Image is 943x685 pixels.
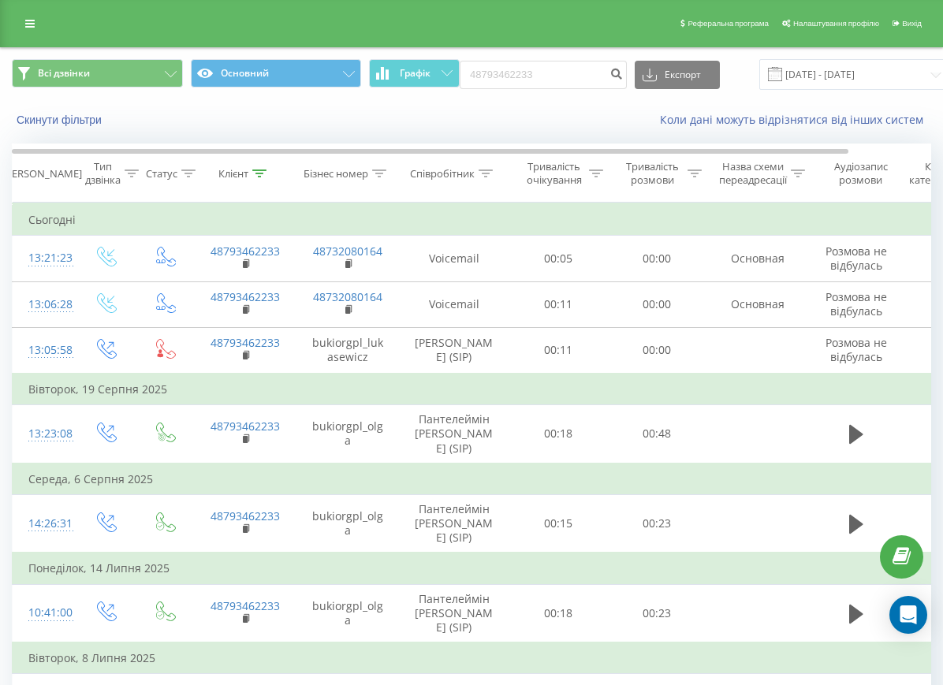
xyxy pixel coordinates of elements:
td: Основная [706,236,809,281]
td: 00:18 [509,405,608,463]
td: bukiorgpl_lukasewicz [296,327,399,374]
a: 48732080164 [313,289,382,304]
td: Пантелеймін [PERSON_NAME] (SIP) [399,405,509,463]
div: 13:21:23 [28,243,60,274]
button: Експорт [635,61,720,89]
td: bukiorgpl_olga [296,405,399,463]
td: 00:48 [608,405,706,463]
span: Графік [400,68,430,79]
div: Клієнт [218,167,248,181]
td: 00:23 [608,584,706,642]
button: Графік [369,59,460,87]
div: Співробітник [410,167,475,181]
input: Пошук за номером [460,61,627,89]
td: Пантелеймін [PERSON_NAME] (SIP) [399,494,509,553]
div: Тривалість розмови [621,160,684,187]
td: Voicemail [399,236,509,281]
td: [PERSON_NAME] (SIP) [399,327,509,374]
td: 00:11 [509,327,608,374]
div: 13:05:58 [28,335,60,366]
span: Розмова не відбулась [826,335,887,364]
div: 13:06:28 [28,289,60,320]
td: 00:00 [608,281,706,327]
a: 48793462233 [211,335,280,350]
span: Розмова не відбулась [826,289,887,318]
a: 48793462233 [211,289,280,304]
div: 13:23:08 [28,419,60,449]
a: 48793462233 [211,244,280,259]
td: 00:05 [509,236,608,281]
a: 48793462233 [211,598,280,613]
span: Вихід [902,19,922,28]
td: 00:18 [509,584,608,642]
td: Основная [706,281,809,327]
div: Бізнес номер [304,167,368,181]
div: Open Intercom Messenger [889,596,927,634]
td: 00:00 [608,236,706,281]
a: 48732080164 [313,244,382,259]
span: Всі дзвінки [38,67,90,80]
div: 10:41:00 [28,598,60,628]
a: 48793462233 [211,419,280,434]
div: Статус [146,167,177,181]
button: Скинути фільтри [12,113,110,127]
div: Тривалість очікування [523,160,585,187]
div: Назва схеми переадресації [719,160,787,187]
td: 00:00 [608,327,706,374]
td: bukiorgpl_olga [296,584,399,642]
span: Налаштування профілю [793,19,879,28]
td: 00:15 [509,494,608,553]
button: Всі дзвінки [12,59,183,87]
div: 14:26:31 [28,508,60,539]
td: bukiorgpl_olga [296,494,399,553]
span: Розмова не відбулась [826,244,887,273]
div: [PERSON_NAME] [2,167,82,181]
button: Основний [191,59,362,87]
div: Аудіозапис розмови [822,160,899,187]
td: Пантелеймін [PERSON_NAME] (SIP) [399,584,509,642]
div: Тип дзвінка [85,160,121,187]
td: 00:23 [608,494,706,553]
span: Реферальна програма [688,19,769,28]
td: Voicemail [399,281,509,327]
a: Коли дані можуть відрізнятися вiд інших систем [660,112,931,127]
td: 00:11 [509,281,608,327]
a: 48793462233 [211,508,280,523]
